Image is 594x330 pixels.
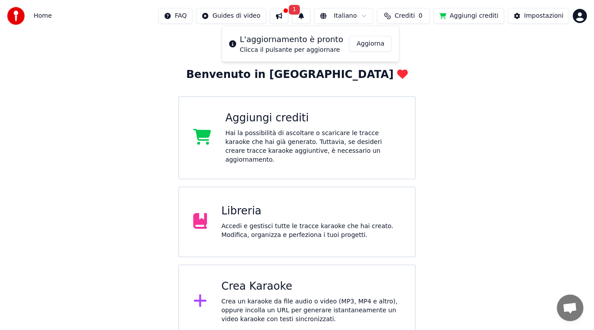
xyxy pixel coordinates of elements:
[240,33,343,46] div: L'aggiornamento è pronto
[524,12,563,20] div: Impostazioni
[221,280,401,294] div: Crea Karaoke
[225,111,401,125] div: Aggiungi crediti
[34,12,52,20] span: Home
[292,8,310,24] button: 1
[158,8,192,24] button: FAQ
[377,8,430,24] button: Crediti0
[221,204,401,218] div: Libreria
[196,8,266,24] button: Guides di video
[240,46,343,54] div: Clicca il pulsante per aggiornare
[508,8,569,24] button: Impostazioni
[289,5,300,15] span: 1
[186,68,408,82] div: Benvenuto in [GEOGRAPHIC_DATA]
[349,36,392,52] button: Aggiorna
[221,222,401,240] div: Accedi e gestisci tutte le tracce karaoke che hai creato. Modifica, organizza e perfeziona i tuoi...
[225,129,401,164] div: Hai la possibilità di ascoltare o scaricare le tracce karaoke che hai già generato. Tuttavia, se ...
[7,7,25,25] img: youka
[395,12,415,20] span: Crediti
[221,297,401,324] div: Crea un karaoke da file audio o video (MP3, MP4 e altro), oppure incolla un URL per generare ista...
[557,295,583,321] div: Aprire la chat
[418,12,422,20] span: 0
[34,12,52,20] nav: breadcrumb
[433,8,504,24] button: Aggiungi crediti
